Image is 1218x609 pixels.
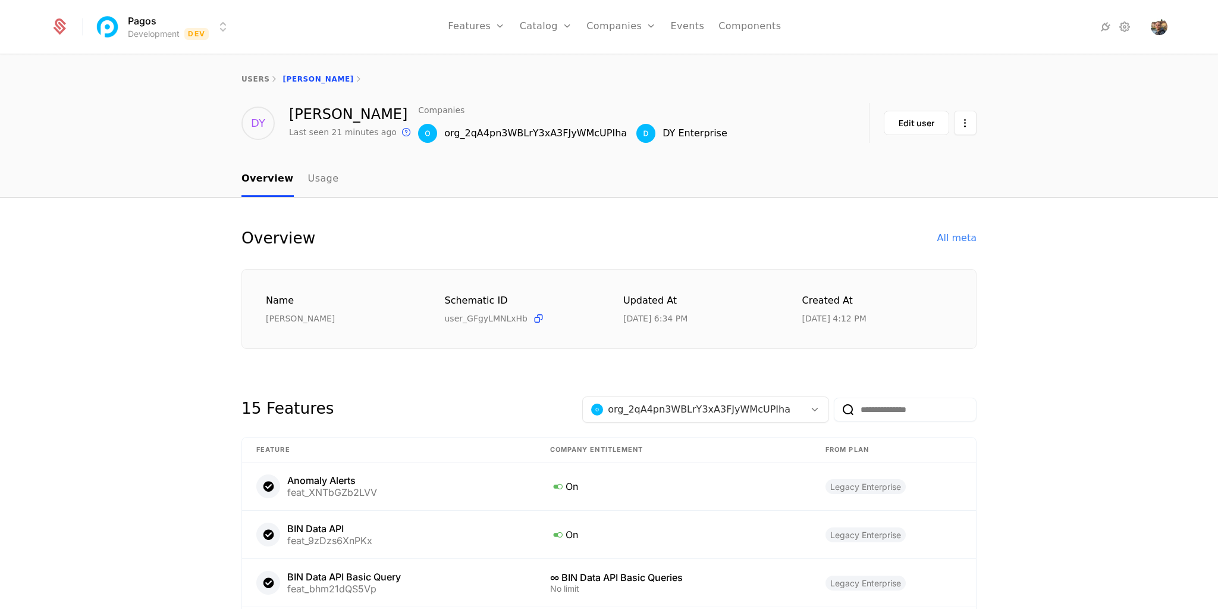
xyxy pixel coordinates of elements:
[241,107,275,140] div: DY
[1117,20,1132,34] a: Settings
[636,124,655,143] img: DY Enterprise
[1098,20,1113,34] a: Integrations
[825,527,906,542] span: Legacy Enterprise
[937,231,977,245] div: All meta
[287,476,377,485] div: Anomaly Alerts
[636,124,850,143] a: DY EnterpriseDY Enterprise
[287,488,377,497] div: feat_XNTbGZb2LVV
[287,524,372,533] div: BIN Data API
[242,438,536,463] th: Feature
[802,313,867,324] div: 3/28/25, 4:12 PM
[241,162,977,197] nav: Main
[184,28,209,40] span: Dev
[128,14,156,28] span: Pagos
[825,479,906,494] span: Legacy Enterprise
[802,293,953,308] div: Created at
[444,126,627,140] div: org_2qA4pn3WBLrY3xA3FJyWMcUPIha
[1151,18,1167,35] img: Dmitry Yarashevich
[266,313,416,324] div: [PERSON_NAME]
[418,124,632,143] a: org_2qA4pn3WBLrY3xA3FJyWMcUPIhaorg_2qA4pn3WBLrY3xA3FJyWMcUPIha
[811,438,976,463] th: From plan
[241,226,315,250] div: Overview
[128,28,180,40] div: Development
[97,14,230,40] button: Select environment
[287,536,372,545] div: feat_9zDzs6XnPKx
[623,313,688,324] div: 8/15/25, 6:34 PM
[550,573,797,582] div: ∞ BIN Data API Basic Queries
[241,75,269,83] a: users
[1151,18,1167,35] button: Open user button
[663,126,727,140] div: DY Enterprise
[266,293,416,308] div: Name
[954,111,977,135] button: Select action
[445,293,595,308] div: Schematic ID
[445,313,528,324] span: user_GFgyLMNLxHb
[884,111,949,135] button: Edit user
[289,126,397,138] div: Last seen 21 minutes ago
[241,162,294,197] a: Overview
[418,124,437,143] img: org_2qA4pn3WBLrY3xA3FJyWMcUPIha
[536,438,811,463] th: Company Entitlement
[93,13,122,41] img: Pagos
[899,117,934,129] div: Edit user
[550,585,797,593] div: No limit
[241,396,334,423] div: 15 Features
[287,584,401,594] div: feat_bhm21dQS5Vp
[550,527,797,542] div: On
[623,293,774,308] div: Updated at
[550,479,797,494] div: On
[287,572,401,582] div: BIN Data API Basic Query
[241,162,338,197] ul: Choose Sub Page
[308,162,339,197] a: Usage
[289,107,413,121] div: [PERSON_NAME]
[825,576,906,591] span: Legacy Enterprise
[418,106,464,114] span: Companies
